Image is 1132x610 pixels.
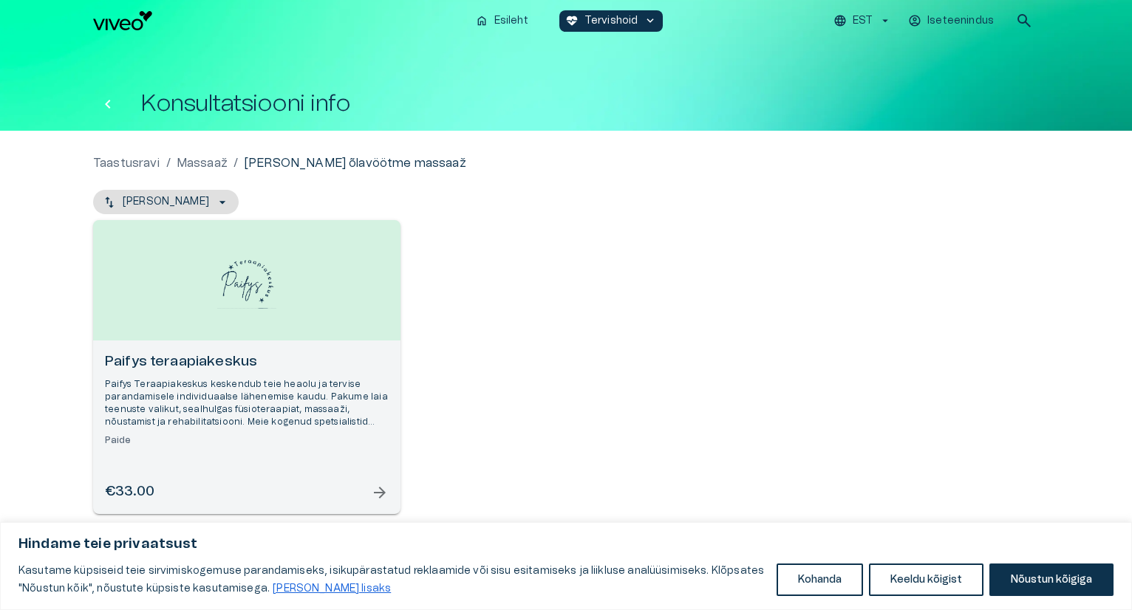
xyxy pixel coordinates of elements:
span: search [1015,12,1033,30]
button: Iseteenindus [906,10,998,32]
p: / [166,154,171,172]
span: arrow_forward [371,484,389,501]
p: EST [853,13,873,29]
button: Nõustun kõigiga [989,563,1114,596]
a: Open selected supplier available booking dates [93,220,400,514]
a: Navigate to homepage [93,11,463,30]
h1: Konsultatsiooni info [140,91,350,117]
h6: Paide [105,434,389,447]
p: Esileht [494,13,528,29]
span: Help [75,12,98,24]
button: open search modal [1009,6,1039,35]
button: Tagasi [93,89,123,119]
button: EST [831,10,894,32]
span: ecg_heart [565,14,579,27]
p: / [233,154,238,172]
img: Viveo logo [93,11,152,30]
button: Keeldu kõigist [869,563,983,596]
p: Hindame teie privaatsust [18,535,1114,553]
p: [PERSON_NAME] [123,194,209,210]
button: homeEsileht [469,10,536,32]
a: Massaaž [177,154,228,172]
button: Kohanda [777,563,863,596]
span: home [475,14,488,27]
p: [PERSON_NAME] õlavöötme massaaž [244,154,466,172]
button: [PERSON_NAME] [93,190,239,214]
button: ecg_heartTervishoidkeyboard_arrow_down [559,10,664,32]
p: Paifys Teraapiakeskus keskendub teie heaolu ja tervise parandamisele individuaalse lähenemise kau... [105,378,389,429]
a: Loe lisaks [272,583,392,594]
p: Iseteenindus [927,13,994,29]
a: Taastusravi [93,154,160,172]
span: keyboard_arrow_down [644,14,657,27]
p: Kasutame küpsiseid teie sirvimiskogemuse parandamiseks, isikupärastatud reklaamide või sisu esita... [18,562,766,597]
h6: €33.00 [105,482,154,502]
img: Paifys teraapiakeskus logo [217,252,276,309]
p: Tervishoid [584,13,638,29]
h6: Paifys teraapiakeskus [105,352,389,372]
